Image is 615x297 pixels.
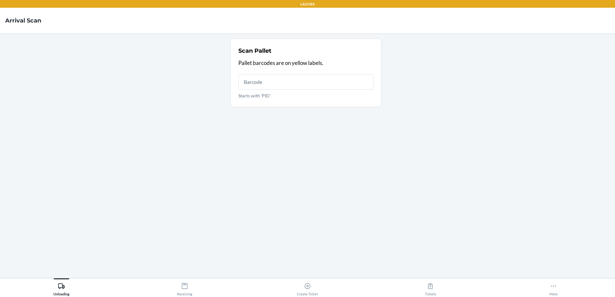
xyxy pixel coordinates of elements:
input: Starts with 'PID' [238,74,373,90]
button: Tickets [369,278,492,296]
h4: Arrival Scan [5,16,41,25]
p: Starts with 'PID' [238,92,373,99]
div: More [549,280,558,296]
div: Tickets [425,280,436,296]
div: Unloading [53,280,69,296]
div: Receiving [177,280,192,296]
button: Create Ticket [246,278,369,296]
p: Pallet barcodes are on yellow labels. [238,59,373,67]
p: LAX1RS [300,1,315,7]
div: Create Ticket [297,280,318,296]
button: Receiving [123,278,246,296]
h2: Scan Pallet [238,47,271,55]
button: More [492,278,615,296]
